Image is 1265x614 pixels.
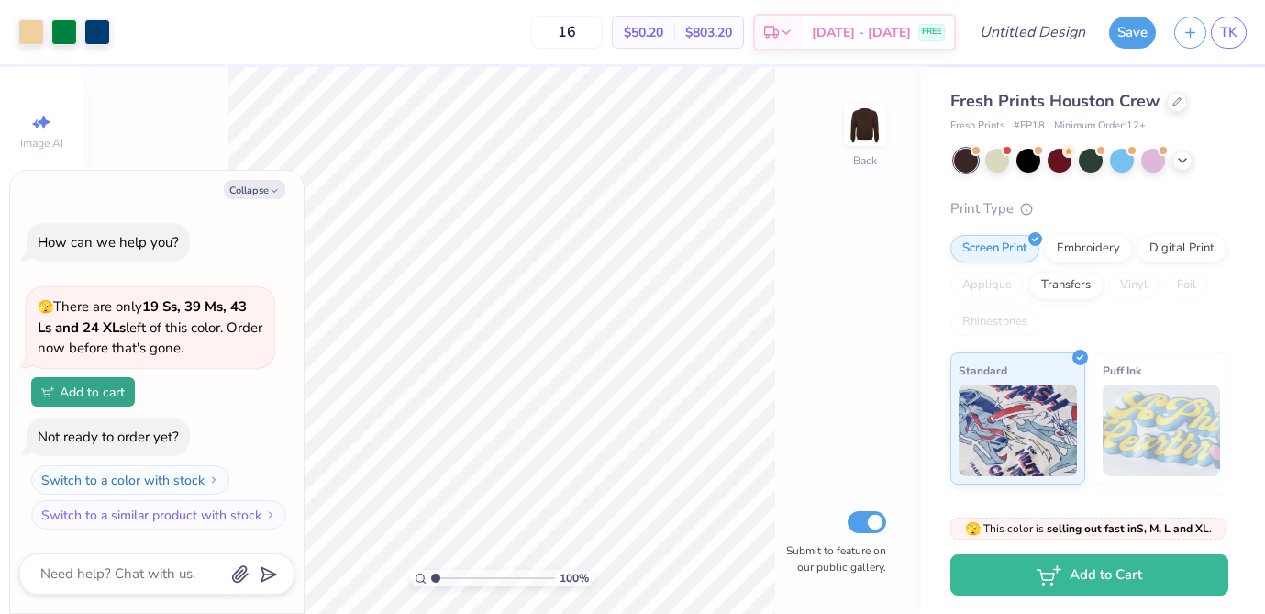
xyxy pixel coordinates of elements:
[1014,118,1045,134] span: # FP18
[853,152,877,169] div: Back
[208,474,219,486] img: Switch to a color with stock
[1103,385,1221,476] img: Puff Ink
[38,428,179,446] div: Not ready to order yet?
[265,509,276,520] img: Switch to a similar product with stock
[1054,118,1146,134] span: Minimum Order: 12 +
[965,520,981,538] span: 🫣
[922,26,941,39] span: FREE
[685,23,732,42] span: $803.20
[950,235,1039,262] div: Screen Print
[776,542,886,575] label: Submit to feature on our public gallery.
[560,570,589,586] span: 100 %
[20,136,63,151] span: Image AI
[812,23,911,42] span: [DATE] - [DATE]
[950,308,1039,336] div: Rhinestones
[959,385,1077,476] img: Standard
[1211,17,1247,49] a: TK
[950,198,1228,219] div: Print Type
[38,233,179,251] div: How can we help you?
[847,106,883,143] img: Back
[31,465,229,495] button: Switch to a color with stock
[1109,17,1156,49] button: Save
[965,14,1100,50] input: Untitled Design
[1047,521,1209,536] strong: selling out fast in S, M, L and XL
[965,520,1212,537] span: This color is .
[38,298,53,316] span: 🫣
[531,16,603,49] input: – –
[950,118,1004,134] span: Fresh Prints
[1165,272,1208,299] div: Foil
[624,23,663,42] span: $50.20
[41,386,54,397] img: Add to cart
[31,377,135,407] button: Add to cart
[950,554,1228,596] button: Add to Cart
[1103,361,1141,380] span: Puff Ink
[959,361,1007,380] span: Standard
[1220,22,1237,43] span: TK
[950,90,1160,112] span: Fresh Prints Houston Crew
[31,500,286,530] button: Switch to a similar product with stock
[950,272,1024,299] div: Applique
[1137,235,1226,262] div: Digital Print
[38,297,247,337] strong: 19 Ss, 39 Ms, 43 Ls and 24 XLs
[38,297,262,357] span: There are only left of this color. Order now before that's gone.
[224,180,285,199] button: Collapse
[1029,272,1103,299] div: Transfers
[1108,272,1160,299] div: Vinyl
[1045,235,1132,262] div: Embroidery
